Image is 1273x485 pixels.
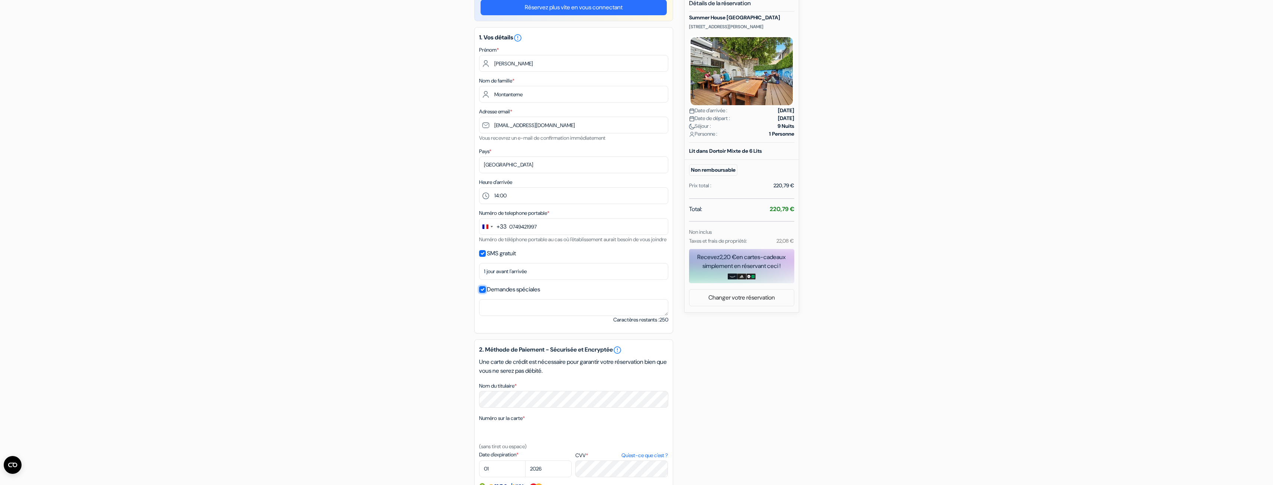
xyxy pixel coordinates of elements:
[613,316,668,324] small: Caractères restants :
[746,274,756,279] img: uber-uber-eats-card.png
[479,209,549,217] label: Numéro de telephone portable
[479,443,527,450] small: (sans tiret ou espace)
[689,164,737,176] small: Non remboursable
[689,114,730,122] span: Date de départ :
[689,253,794,271] div: Recevez en cartes-cadeaux simplement en réservant ceci !
[4,456,22,474] button: Ouvrir le widget CMP
[479,218,668,235] input: 6 12 34 56 78
[689,124,695,129] img: moon.svg
[769,130,794,138] strong: 1 Personne
[621,452,668,459] a: Qu'est-ce que c'est ?
[689,182,711,190] div: Prix total :
[778,114,794,122] strong: [DATE]
[479,33,668,42] h5: 1. Vos détails
[659,316,668,323] span: 250
[479,178,512,186] label: Heure d'arrivée
[778,122,794,130] strong: 9 Nuits
[487,248,516,259] label: SMS gratuit
[513,33,522,41] a: error_outline
[513,33,522,42] i: error_outline
[689,107,727,114] span: Date d'arrivée :
[689,291,794,305] a: Changer votre réservation
[479,414,525,422] label: Numéro sur la carte
[689,205,702,214] span: Total:
[479,77,514,85] label: Nom de famille
[689,229,712,235] small: Non inclus
[689,237,747,244] small: Taxes et frais de propriété:
[479,55,668,72] input: Entrez votre prénom
[479,86,668,103] input: Entrer le nom de famille
[689,24,794,30] p: [STREET_ADDRESS][PERSON_NAME]
[689,122,711,130] span: Séjour :
[689,14,794,21] h5: Summer House [GEOGRAPHIC_DATA]
[689,132,695,137] img: user_icon.svg
[479,382,517,390] label: Nom du titulaire
[479,148,491,155] label: Pays
[689,108,695,114] img: calendar.svg
[773,182,794,190] div: 220,79 €
[778,107,794,114] strong: [DATE]
[487,284,540,295] label: Demandes spéciales
[479,346,668,355] h5: 2. Méthode de Paiement - Sécurisée et Encryptée
[479,135,605,141] small: Vous recevrez un e-mail de confirmation immédiatement
[479,46,499,54] label: Prénom
[689,116,695,122] img: calendar.svg
[479,451,572,459] label: Date d'expiration
[479,108,512,116] label: Adresse email
[770,205,794,213] strong: 220,79 €
[479,236,666,243] small: Numéro de téléphone portable au cas où l'établissement aurait besoin de vous joindre
[720,253,736,261] span: 2,20 €
[575,452,668,459] label: CVV
[479,219,507,235] button: Change country, selected France (+33)
[728,274,737,279] img: amazon-card-no-text.png
[613,346,622,355] a: error_outline
[689,148,762,154] b: Lit dans Dortoir Mixte de 6 Lits
[776,237,794,244] small: 22,08 €
[479,117,668,133] input: Entrer adresse e-mail
[479,358,668,375] p: Une carte de crédit est nécessaire pour garantir votre réservation bien que vous ne serez pas déb...
[497,222,507,231] div: +33
[737,274,746,279] img: adidas-card.png
[689,130,717,138] span: Personne :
